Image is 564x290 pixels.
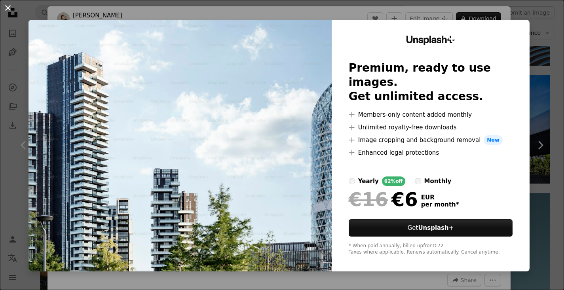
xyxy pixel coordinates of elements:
div: monthly [424,176,452,186]
button: GetUnsplash+ [349,219,513,237]
span: EUR [421,194,459,201]
div: yearly [358,176,379,186]
li: Enhanced legal protections [349,148,513,157]
li: Members-only content added monthly [349,110,513,119]
h2: Premium, ready to use images. Get unlimited access. [349,61,513,104]
div: €6 [349,189,418,210]
strong: Unsplash+ [418,224,454,231]
div: 62% off [382,176,405,186]
div: * When paid annually, billed upfront €72 Taxes where applicable. Renews automatically. Cancel any... [349,243,513,256]
li: Unlimited royalty-free downloads [349,123,513,132]
span: per month * [421,201,459,208]
span: €16 [349,189,388,210]
input: yearly62%off [349,178,355,184]
input: monthly [415,178,421,184]
span: New [484,135,503,145]
li: Image cropping and background removal [349,135,513,145]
